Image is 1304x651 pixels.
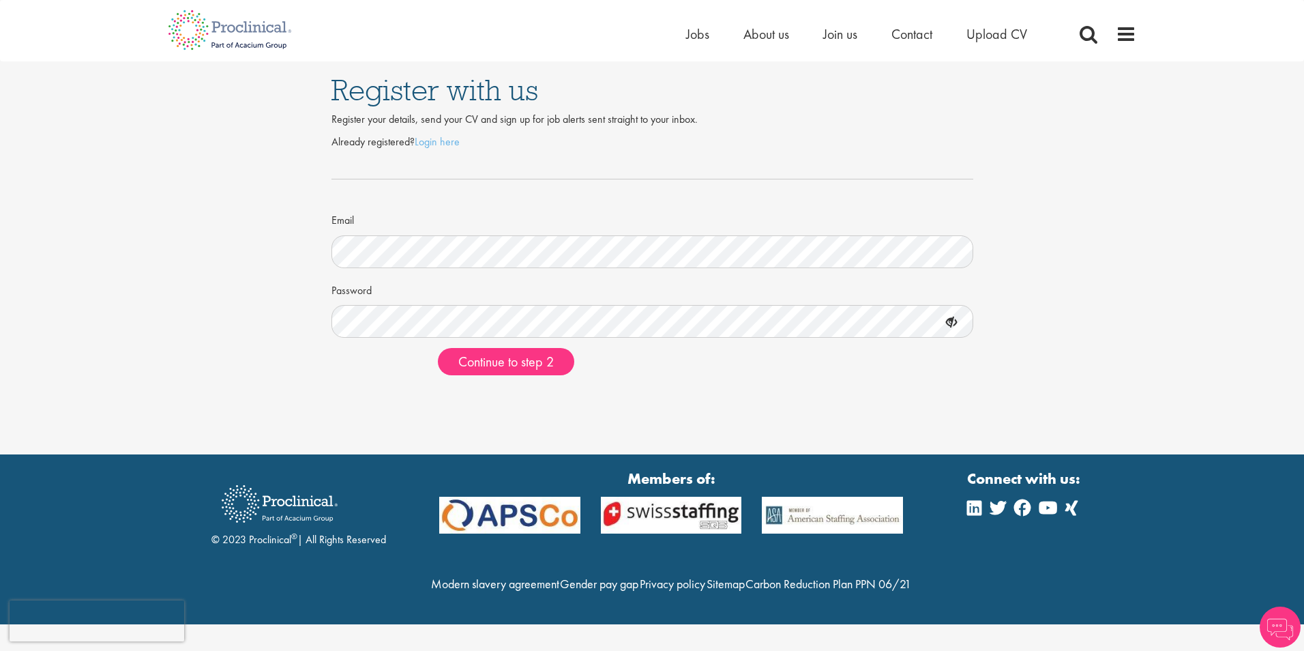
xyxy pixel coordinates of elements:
a: Join us [823,25,857,43]
img: Proclinical Recruitment [211,476,348,532]
label: Password [331,278,372,299]
a: Jobs [686,25,709,43]
a: Modern slavery agreement [431,576,559,592]
a: Privacy policy [640,576,705,592]
a: Upload CV [966,25,1027,43]
div: Register your details, send your CV and sign up for job alerts sent straight to your inbox. [331,112,973,128]
strong: Members of: [439,468,903,489]
strong: Connect with us: [967,468,1083,489]
img: Chatbot [1260,607,1301,648]
a: Gender pay gap [560,576,638,592]
span: Continue to step 2 [458,353,554,371]
a: Contact [891,25,932,43]
a: Login here [415,134,460,149]
iframe: reCAPTCHA [10,601,184,641]
a: Sitemap [707,576,745,592]
sup: ® [291,531,297,542]
img: APSCo [429,497,591,534]
button: Continue to step 2 [438,348,574,375]
a: About us [743,25,789,43]
label: Email [331,208,354,229]
img: APSCo [752,497,913,534]
h1: Register with us [331,75,973,105]
p: Already registered? [331,134,973,150]
a: Carbon Reduction Plan PPN 06/21 [745,576,911,592]
div: © 2023 Proclinical | All Rights Reserved [211,475,386,548]
img: APSCo [591,497,752,534]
